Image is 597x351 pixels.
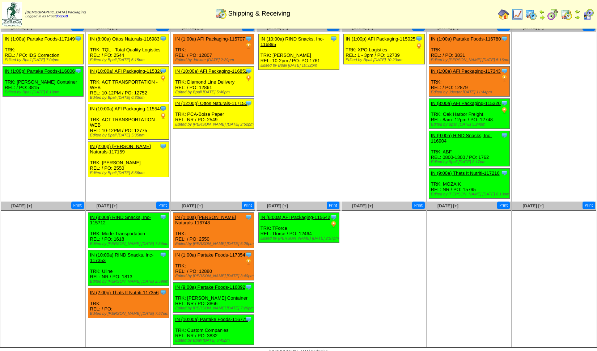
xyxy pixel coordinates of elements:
span: [DATE] [+] [11,203,32,208]
div: TRK: REL: / PO: 12880 [173,250,254,280]
a: IN (2:00p) Thats It Nutriti-117356 [90,290,159,295]
a: IN (1:00a) [PERSON_NAME] Naturals-116748 [175,215,236,225]
div: Edited by [PERSON_NAME] [DATE] 6:26pm [175,242,254,246]
img: home.gif [498,9,509,20]
img: PO [501,75,508,82]
img: Tooltip [245,67,252,75]
div: Edited by Bpali [DATE] 5:35pm [90,133,169,138]
a: IN (10:00a) AFI Packaging-116852 [175,68,247,74]
img: Tooltip [330,35,337,42]
a: [DATE] [+] [267,203,288,208]
div: TRK: Mode Transportation REL: / PO: 1618 [88,213,169,248]
div: TRK: Diamond Line Delivery REL: / PO: 12861 [173,67,254,97]
div: TRK: TQL - Total Quality Logistics REL: / PO: 2544 [88,34,169,64]
a: [DATE] [+] [182,203,203,208]
div: TRK: REL: / PO: 2550 [173,213,254,248]
a: IN (8:00a) AFI Packaging-115320 [431,101,501,106]
img: calendarinout.gif [215,8,227,19]
img: arrowleft.gif [575,9,580,14]
img: calendarinout.gif [561,9,572,20]
div: TRK: TForce REL: Tforce / PO: 12464 [258,213,339,243]
div: TRK: PCA-Boise Paper REL: NR / PO: 2549 [173,99,254,129]
img: Tooltip [245,283,252,291]
img: arrowright.gif [539,14,545,20]
img: PO [415,42,423,50]
img: Tooltip [160,35,167,42]
img: Tooltip [160,289,167,296]
a: IN (10:00a) RIND Snacks, Inc-117353 [90,252,154,263]
img: Tooltip [160,105,167,112]
img: zoroco-logo-small.webp [2,2,22,26]
a: IN (1:00p) Partake Foods-116006 [5,68,75,74]
div: Edited by Jdexter [DATE] 11:44pm [431,90,509,94]
div: Edited by [PERSON_NAME] [DATE] 3:40pm [175,274,254,278]
img: Tooltip [501,132,508,139]
a: IN (8:00a) RIND Snacks, Inc-115712 [90,215,151,225]
div: TRK: REL: / PO: 12879 [429,67,509,97]
div: TRK: [PERSON_NAME] REL: / PO: 2550 [88,142,169,177]
img: arrowright.gif [575,14,580,20]
a: [DATE] [+] [97,203,118,208]
div: Edited by Jdexter [DATE] 2:29pm [175,58,254,62]
a: IN (10:00a) AFI Packaging-115324 [90,68,162,74]
a: IN (1:00a) Partake Foods-117149 [5,36,75,42]
div: Edited by [PERSON_NAME] [DATE] 2:57pm [261,236,339,241]
div: Edited by Bpali [DATE] 5:24pm [431,122,509,127]
div: Edited by Bpali [DATE] 8:17pm [431,160,509,164]
img: Tooltip [245,316,252,323]
img: Tooltip [245,251,252,258]
a: [DATE] [+] [437,203,458,208]
div: Edited by [PERSON_NAME] [DATE] 8:10pm [431,192,509,196]
img: PO [245,75,252,82]
img: Tooltip [501,100,508,107]
div: Edited by Bpali [DATE] 6:33pm [90,96,169,100]
a: IN (9:00a) RIND Snacks, Inc-116904 [431,133,492,144]
img: Tooltip [160,67,167,75]
div: TRK: [PERSON_NAME] REL: 10-2pm / PO: PO 1761 [258,34,339,70]
img: Tooltip [330,213,337,221]
div: Edited by Bpali [DATE] 6:45pm [175,338,254,343]
img: Tooltip [245,100,252,107]
a: [DATE] [+] [352,203,373,208]
span: Logged in as Rrost [25,10,86,18]
div: Edited by [PERSON_NAME] [DATE] 2:52pm [175,122,254,127]
img: Tooltip [415,35,423,42]
div: TRK: REL: / PO: 3831 [429,34,509,64]
div: TRK: Uline REL: NR / PO: 1813 [88,250,169,286]
img: Tooltip [160,143,167,150]
a: IN (10:00a) RIND Snacks, Inc-116895 [261,36,324,47]
div: TRK: Custom Companies REL: NR / PO: 3832 [173,315,254,345]
a: IN (9:00a) Partake Foods-116892 [175,284,245,290]
div: Edited by Bpali [DATE] 6:15pm [90,58,169,62]
a: IN (1:00a) AFI Packaging-117343 [431,68,501,74]
div: Edited by [PERSON_NAME] [DATE] 5:16pm [431,58,509,62]
img: Tooltip [501,67,508,75]
img: Tooltip [160,213,167,221]
img: line_graph.gif [512,9,523,20]
div: TRK: REL: / PO: [88,288,169,318]
button: Print [583,202,595,209]
a: IN (1:00a) Partake Foods-117354 [175,252,245,258]
img: Tooltip [160,251,167,258]
a: IN (1:00a) Partake Foods-116780 [431,36,501,42]
div: Edited by Bpali [DATE] 10:32pm [261,63,339,68]
img: PO [160,112,167,119]
img: PO [245,258,252,266]
div: Edited by Bpali [DATE] 5:46pm [175,90,254,94]
img: Tooltip [501,35,508,42]
a: [DATE] [+] [522,203,543,208]
div: TRK: XPO Logistics REL: 1 - 3pm / PO: 12739 [344,34,424,64]
div: TRK: ABF REL: 0800-1300 / PO: 1762 [429,131,509,166]
button: Print [242,202,254,209]
span: Shipping & Receiving [228,10,290,17]
div: Edited by [PERSON_NAME] [DATE] 7:57pm [90,312,169,316]
img: calendarblend.gif [547,9,559,20]
img: Tooltip [245,213,252,221]
div: TRK: ACT TRANSPORTATION - WEB REL: 10-12PM / PO: 12752 [88,67,169,102]
a: (logout) [56,14,68,18]
a: IN (12:00p) Ottos Naturals-117150 [175,101,247,106]
img: Tooltip [245,35,252,42]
